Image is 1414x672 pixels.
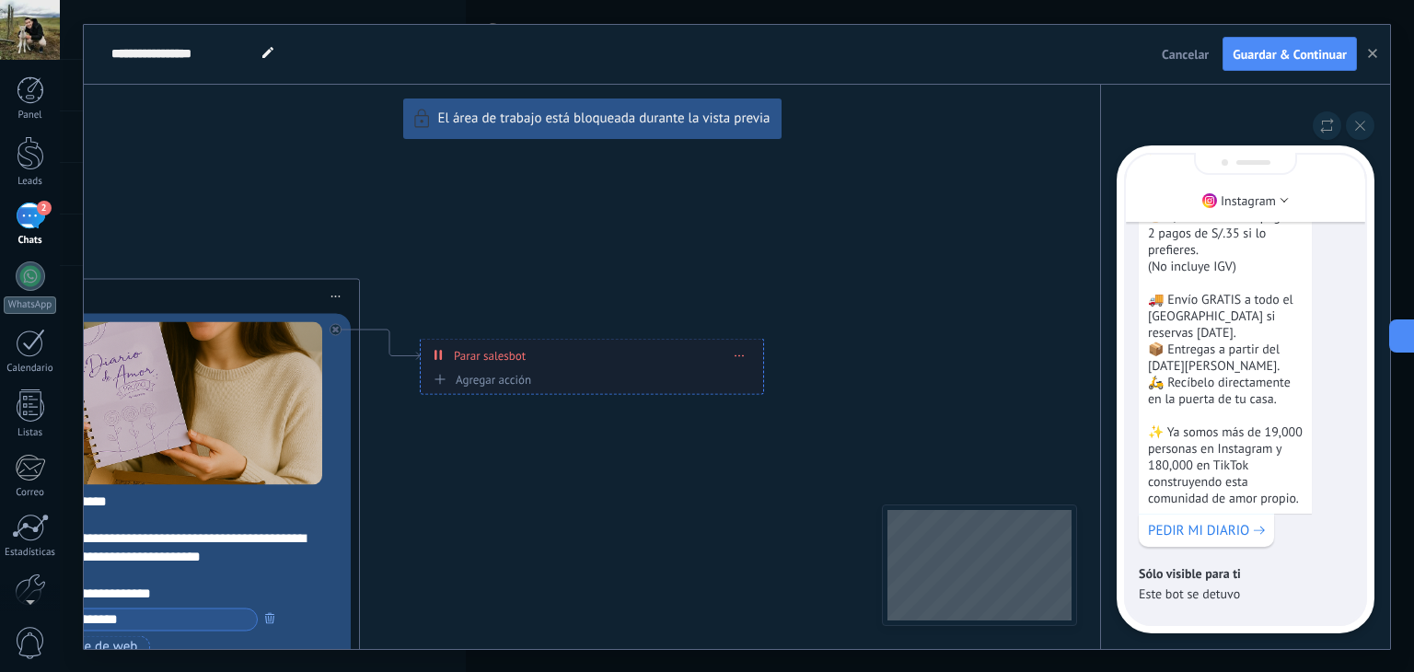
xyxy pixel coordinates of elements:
[4,296,56,314] div: WhatsApp
[4,427,57,439] div: Listas
[1139,585,1352,602] p: Este bot se detuvo
[4,363,57,375] div: Calendario
[4,176,57,188] div: Leads
[4,235,57,247] div: Chats
[4,487,57,499] div: Correo
[1154,41,1216,68] button: Cancelar
[1148,522,1249,539] span: PEDIR MI DIARIO
[4,547,57,559] div: Estadísticas
[1148,42,1303,506] p: ⭕ [INVERSIÓN] 📒 Diario de Amor Propio - edición exclusiva. Color y diseño único de la imagen. 💰 I...
[1139,514,1274,547] a: PEDIR MI DIARIO
[1139,565,1352,582] p: Sólo visible para ti
[1162,46,1209,63] span: Cancelar
[37,201,52,215] span: 2
[1221,192,1276,209] p: Instagram
[4,110,57,122] div: Panel
[1223,37,1357,72] button: Guardar & Continuar
[1233,48,1347,61] span: Guardar & Continuar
